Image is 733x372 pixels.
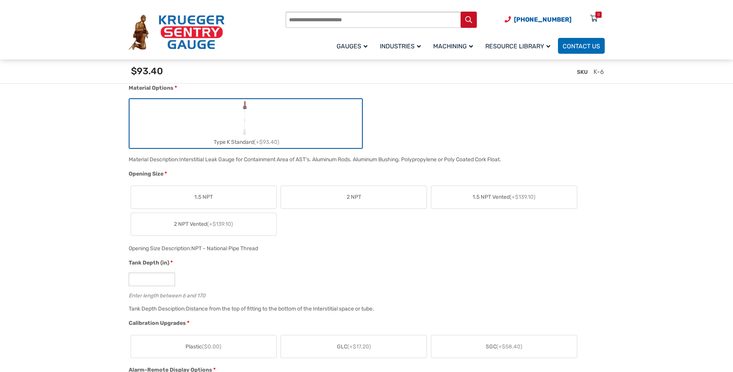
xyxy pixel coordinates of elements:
[165,170,167,178] abbr: required
[347,343,371,350] span: (+$17.20)
[347,193,361,201] span: 2 NPT
[187,319,189,327] abbr: required
[191,245,258,252] div: NPT - National Pipe Thread
[375,37,429,55] a: Industries
[563,43,600,50] span: Contact Us
[130,137,362,148] div: Type K Standard
[433,43,473,50] span: Machining
[337,343,371,351] span: GLC
[481,37,558,55] a: Resource Library
[129,291,601,298] div: Enter length between 6 and 170
[194,193,213,201] span: 1.5 NPT
[129,305,186,312] span: Tank Depth Desciption:
[485,43,550,50] span: Resource Library
[202,343,221,350] span: ($0.00)
[429,37,481,55] a: Machining
[129,259,169,266] span: Tank Depth (in)
[129,171,163,177] span: Opening Size
[486,343,522,351] span: SGC
[505,15,571,24] a: Phone Number (920) 434-8860
[558,38,605,54] a: Contact Us
[380,43,421,50] span: Industries
[337,43,367,50] span: Gauges
[129,320,186,326] span: Calibration Upgrades
[186,305,374,312] div: Distance from the top of fitting to the bottom of the Interstitial space or tube.
[254,139,279,145] span: (+$93.40)
[185,343,221,351] span: Plastic
[510,194,536,200] span: (+$139.10)
[207,221,233,227] span: (+$139.10)
[129,15,224,50] img: Krueger Sentry Gauge
[129,156,179,163] span: Material Description:
[332,37,375,55] a: Gauges
[129,245,191,252] span: Opening Size Description:
[597,12,600,18] div: 0
[174,220,233,228] span: 2 NPT Vented
[514,16,571,23] span: [PHONE_NUMBER]
[170,259,173,267] abbr: required
[130,99,362,148] label: Type K Standard
[594,68,604,75] span: K-6
[473,193,536,201] span: 1.5 NPT Vented
[577,69,588,75] span: SKU
[238,99,253,137] img: Leak Detection Gauge
[179,156,501,163] div: Interstitial Leak Gauge for Containment Area of AST's. Aluminum Rods. Aluminum Bushing. Polypropy...
[497,343,522,350] span: (+$58.40)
